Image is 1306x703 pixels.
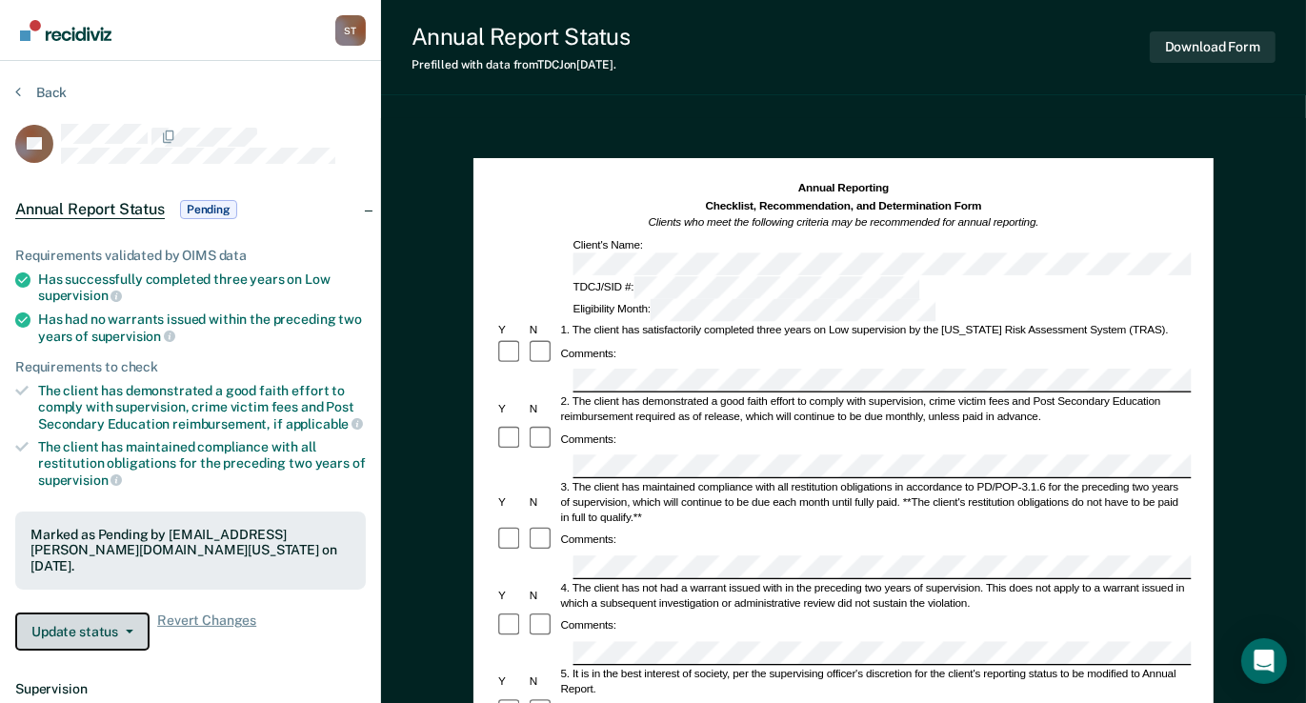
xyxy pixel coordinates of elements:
[798,182,889,194] strong: Annual Reporting
[286,416,363,432] span: applicable
[558,480,1192,525] div: 3. The client has maintained compliance with all restitution obligations in accordance to PD/POP-...
[180,200,237,219] span: Pending
[15,200,165,219] span: Annual Report Status
[157,613,256,651] span: Revert Changes
[15,84,67,101] button: Back
[558,432,619,447] div: Comments:
[15,359,366,375] div: Requirements to check
[496,589,528,604] div: Y
[496,495,528,511] div: Y
[496,674,528,690] div: Y
[1150,31,1276,63] button: Download Form
[20,20,111,41] img: Recidiviz
[335,15,366,46] div: S T
[1241,638,1287,684] div: Open Intercom Messenger
[15,681,366,697] dt: Supervision
[558,394,1192,424] div: 2. The client has demonstrated a good faith effort to comply with supervision, crime victim fees ...
[527,589,558,604] div: N
[38,271,366,304] div: Has successfully completed three years on Low
[527,495,558,511] div: N
[38,311,366,344] div: Has had no warrants issued within the preceding two years of
[412,23,630,50] div: Annual Report Status
[38,439,366,488] div: The client has maintained compliance with all restitution obligations for the preceding two years of
[30,527,351,574] div: Marked as Pending by [EMAIL_ADDRESS][PERSON_NAME][DOMAIN_NAME][US_STATE] on [DATE].
[496,323,528,338] div: Y
[15,248,366,264] div: Requirements validated by OIMS data
[706,199,982,211] strong: Checklist, Recommendation, and Determination Form
[15,613,150,651] button: Update status
[412,58,630,71] div: Prefilled with data from TDCJ on [DATE] .
[527,323,558,338] div: N
[335,15,366,46] button: Profile dropdown button
[558,581,1192,611] div: 4. The client has not had a warrant issued with in the preceding two years of supervision. This d...
[558,323,1192,338] div: 1. The client has satisfactorily completed three years on Low supervision by the [US_STATE] Risk ...
[571,276,921,299] div: TDCJ/SID #:
[38,472,122,488] span: supervision
[558,346,619,361] div: Comments:
[527,402,558,417] div: N
[527,674,558,690] div: N
[558,667,1192,696] div: 5. It is in the best interest of society, per the supervising officer's discretion for the client...
[558,532,619,548] div: Comments:
[496,402,528,417] div: Y
[91,329,175,344] span: supervision
[571,299,938,322] div: Eligibility Month:
[571,237,1247,275] div: Client's Name:
[38,383,366,432] div: The client has demonstrated a good faith effort to comply with supervision, crime victim fees and...
[649,215,1039,228] em: Clients who meet the following criteria may be recommended for annual reporting.
[38,288,122,303] span: supervision
[558,618,619,633] div: Comments:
